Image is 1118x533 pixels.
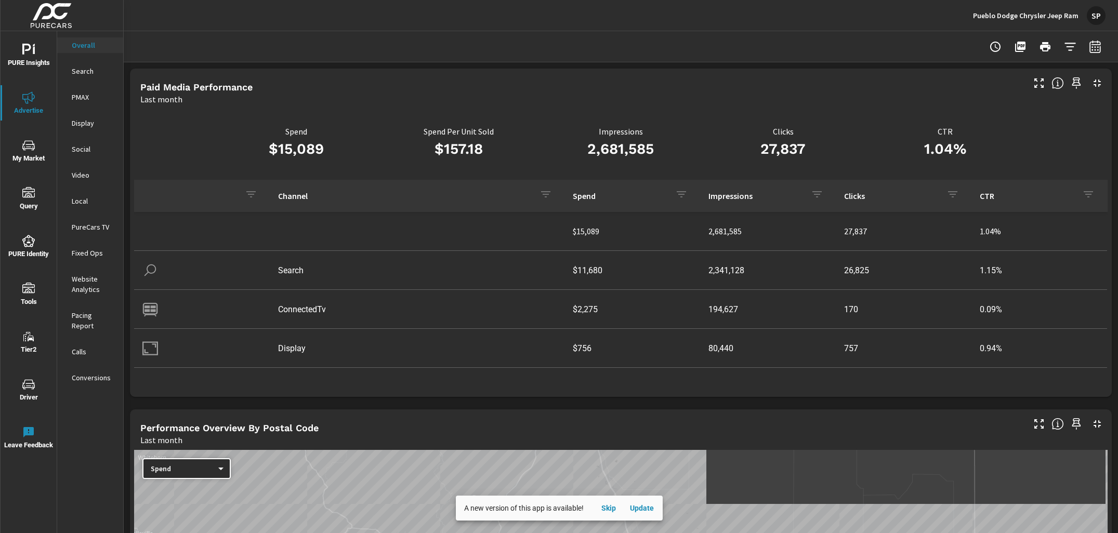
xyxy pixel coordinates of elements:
[4,91,54,117] span: Advertise
[140,93,182,105] p: Last month
[57,219,123,235] div: PureCars TV
[700,257,836,284] td: 2,341,128
[1051,418,1064,430] span: Understand performance data by postal code. Individual postal codes can be selected and expanded ...
[1085,36,1106,57] button: Select Date Range
[72,248,115,258] p: Fixed Ops
[57,308,123,334] div: Pacing Report
[980,191,1074,201] p: CTR
[564,374,700,401] td: $378
[564,335,700,362] td: $756
[4,187,54,212] span: Query
[270,296,564,323] td: ConnectedTv
[700,296,836,323] td: 194,627
[864,127,1027,136] p: CTR
[72,40,115,50] p: Overall
[278,191,531,201] p: Channel
[564,296,700,323] td: $2,275
[629,503,654,513] span: Update
[596,503,621,513] span: Skip
[1089,416,1106,432] button: Minimize Widget
[573,191,667,201] p: Spend
[72,196,115,206] p: Local
[464,504,584,512] span: A new version of this app is available!
[4,378,54,404] span: Driver
[702,127,864,136] p: Clicks
[72,372,115,383] p: Conversions
[700,335,836,362] td: 80,440
[1051,77,1064,89] span: Understand performance metrics over the selected time range.
[1087,6,1106,25] div: SP
[836,374,971,401] td: 85
[142,262,158,278] img: icon-search.svg
[270,257,564,284] td: Search
[57,37,123,53] div: Overall
[142,340,158,356] img: icon-display.svg
[215,140,377,158] h3: $15,089
[72,118,115,128] p: Display
[573,225,692,237] p: $15,089
[980,225,1099,237] p: 1.04%
[72,310,115,331] p: Pacing Report
[57,89,123,105] div: PMAX
[708,225,827,237] p: 2,681,585
[973,11,1078,20] p: Pueblo Dodge Chrysler Jeep Ram
[1010,36,1031,57] button: "Export Report to PDF"
[564,257,700,284] td: $11,680
[700,374,836,401] td: 65,390
[864,140,1027,158] h3: 1.04%
[1,31,57,461] div: nav menu
[971,335,1107,362] td: 0.94%
[270,335,564,362] td: Display
[57,167,123,183] div: Video
[4,44,54,69] span: PURE Insights
[1068,416,1085,432] span: Save this to your personalized report
[151,464,214,473] p: Spend
[708,191,803,201] p: Impressions
[72,170,115,180] p: Video
[57,193,123,209] div: Local
[57,370,123,385] div: Conversions
[377,127,540,136] p: Spend Per Unit Sold
[140,82,253,92] h5: Paid Media Performance
[1031,75,1047,91] button: Make Fullscreen
[57,115,123,131] div: Display
[592,500,625,516] button: Skip
[140,434,182,446] p: Last month
[625,500,659,516] button: Update
[72,222,115,232] p: PureCars TV
[702,140,864,158] h3: 27,837
[1068,75,1085,91] span: Save this to your personalized report
[540,127,702,136] p: Impressions
[57,344,123,359] div: Calls
[72,347,115,357] p: Calls
[4,426,54,451] span: Leave Feedback
[1035,36,1056,57] button: Print Report
[1031,416,1047,432] button: Make Fullscreen
[72,274,115,295] p: Website Analytics
[844,225,963,237] p: 27,837
[142,301,158,317] img: icon-connectedtv.svg
[844,191,938,201] p: Clicks
[4,283,54,308] span: Tools
[540,140,702,158] h3: 2,681,585
[971,374,1107,401] td: 0.13%
[72,66,115,76] p: Search
[971,296,1107,323] td: 0.09%
[72,92,115,102] p: PMAX
[142,464,222,474] div: Spend
[4,330,54,356] span: Tier2
[72,144,115,154] p: Social
[971,257,1107,284] td: 1.15%
[836,257,971,284] td: 26,825
[140,422,319,433] h5: Performance Overview By Postal Code
[57,141,123,157] div: Social
[57,245,123,261] div: Fixed Ops
[57,63,123,79] div: Search
[4,235,54,260] span: PURE Identity
[1060,36,1081,57] button: Apply Filters
[57,271,123,297] div: Website Analytics
[377,140,540,158] h3: $157.18
[270,374,564,401] td: Video
[1089,75,1106,91] button: Minimize Widget
[4,139,54,165] span: My Market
